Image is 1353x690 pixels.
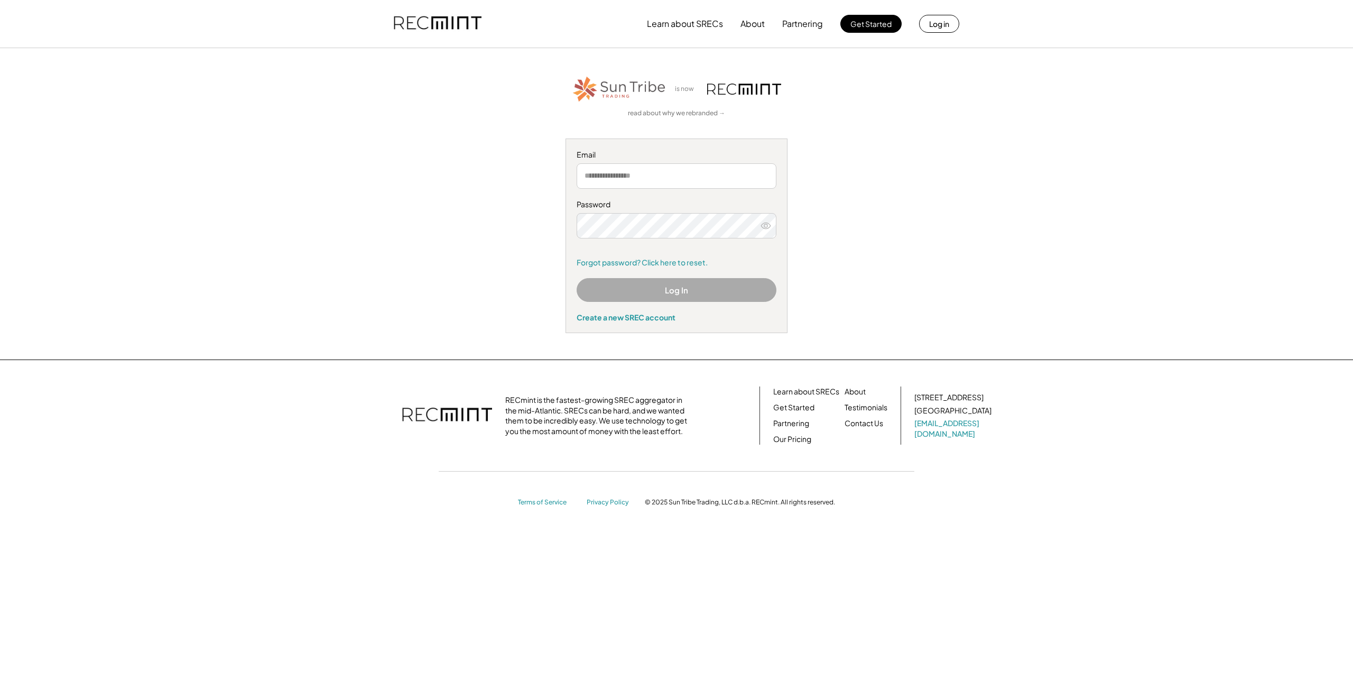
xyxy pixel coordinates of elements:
[845,387,866,397] a: About
[672,85,702,94] div: is now
[919,15,959,33] button: Log in
[707,84,781,95] img: recmint-logotype%403x.png
[773,402,814,413] a: Get Started
[914,392,984,403] div: [STREET_ADDRESS]
[577,199,776,210] div: Password
[394,6,481,42] img: recmint-logotype%403x.png
[914,418,994,439] a: [EMAIL_ADDRESS][DOMAIN_NAME]
[572,75,667,104] img: STT_Horizontal_Logo%2B-%2BColor.png
[845,402,887,413] a: Testimonials
[628,109,725,118] a: read about why we rebranded →
[782,13,823,34] button: Partnering
[587,498,634,507] a: Privacy Policy
[773,387,839,397] a: Learn about SRECs
[577,257,776,268] a: Forgot password? Click here to reset.
[645,498,835,507] div: © 2025 Sun Tribe Trading, LLC d.b.a. RECmint. All rights reserved.
[845,418,883,429] a: Contact Us
[577,150,776,160] div: Email
[402,397,492,434] img: recmint-logotype%403x.png
[840,15,902,33] button: Get Started
[577,278,776,302] button: Log In
[505,395,693,436] div: RECmint is the fastest-growing SREC aggregator in the mid-Atlantic. SRECs can be hard, and we wan...
[914,406,991,416] div: [GEOGRAPHIC_DATA]
[518,498,576,507] a: Terms of Service
[740,13,765,34] button: About
[773,418,809,429] a: Partnering
[577,312,776,322] div: Create a new SREC account
[647,13,723,34] button: Learn about SRECs
[773,434,811,445] a: Our Pricing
